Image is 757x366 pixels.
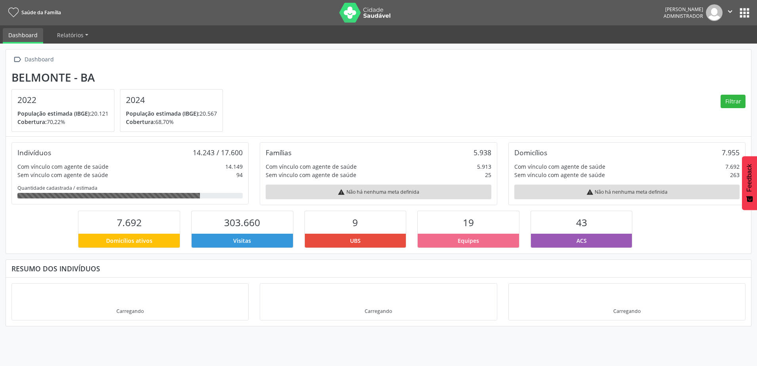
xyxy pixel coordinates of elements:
[106,236,152,245] span: Domicílios ativos
[664,6,703,13] div: [PERSON_NAME]
[3,28,43,44] a: Dashboard
[458,236,479,245] span: Equipes
[17,171,108,179] div: Sem vínculo com agente de saúde
[17,109,108,118] p: 20.121
[117,216,142,229] span: 7.692
[477,162,491,171] div: 5.913
[193,148,243,157] div: 14.243 / 17.600
[352,216,358,229] span: 9
[11,54,23,65] i: 
[586,189,593,196] i: warning
[664,13,703,19] span: Administrador
[742,156,757,210] button: Feedback - Mostrar pesquisa
[576,216,587,229] span: 43
[233,236,251,245] span: Visitas
[224,216,260,229] span: 303.660
[126,110,200,117] span: População estimada (IBGE):
[11,54,55,65] a:  Dashboard
[514,185,740,199] div: Não há nenhuma meta definida
[706,4,723,21] img: img
[726,7,734,16] i: 
[722,148,740,157] div: 7.955
[6,6,61,19] a: Saúde da Família
[723,4,738,21] button: 
[365,308,392,315] div: Carregando
[738,6,751,20] button: apps
[126,109,217,118] p: 20.567
[126,95,217,105] h4: 2024
[514,162,605,171] div: Com vínculo com agente de saúde
[51,28,94,42] a: Relatórios
[514,148,547,157] div: Domicílios
[11,264,746,273] div: Resumo dos indivíduos
[17,185,243,191] div: Quantidade cadastrada / estimada
[21,9,61,16] span: Saúde da Família
[266,171,356,179] div: Sem vínculo com agente de saúde
[474,148,491,157] div: 5.938
[126,118,155,126] span: Cobertura:
[721,95,746,108] button: Filtrar
[514,171,605,179] div: Sem vínculo com agente de saúde
[17,110,91,117] span: População estimada (IBGE):
[17,118,47,126] span: Cobertura:
[116,308,144,315] div: Carregando
[17,118,108,126] p: 70,22%
[225,162,243,171] div: 14.149
[17,95,108,105] h4: 2022
[746,164,753,192] span: Feedback
[266,148,291,157] div: Famílias
[463,216,474,229] span: 19
[350,236,361,245] span: UBS
[23,54,55,65] div: Dashboard
[266,185,491,199] div: Não há nenhuma meta definida
[613,308,641,315] div: Carregando
[57,31,84,39] span: Relatórios
[17,148,51,157] div: Indivíduos
[17,162,108,171] div: Com vínculo com agente de saúde
[236,171,243,179] div: 94
[126,118,217,126] p: 68,70%
[576,236,587,245] span: ACS
[485,171,491,179] div: 25
[730,171,740,179] div: 263
[338,189,345,196] i: warning
[11,71,228,84] div: Belmonte - BA
[725,162,740,171] div: 7.692
[266,162,357,171] div: Com vínculo com agente de saúde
